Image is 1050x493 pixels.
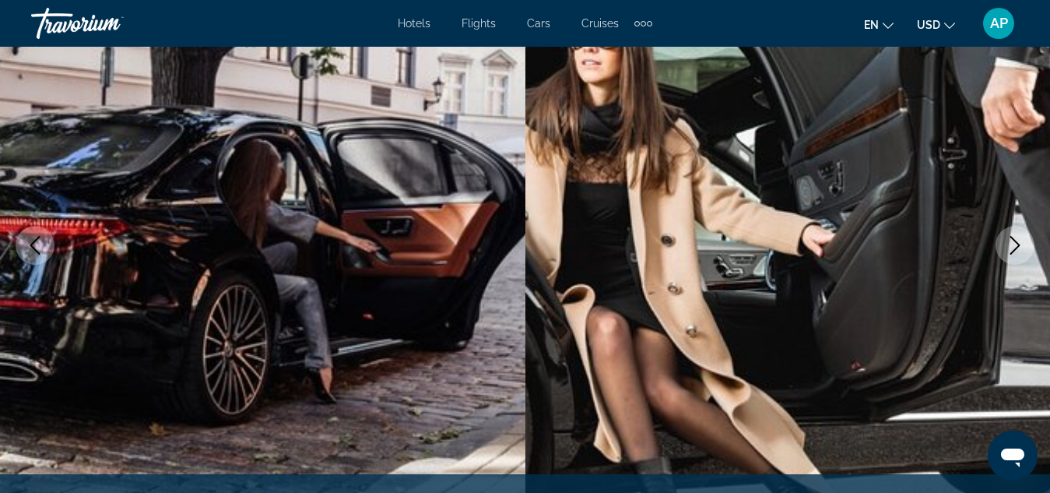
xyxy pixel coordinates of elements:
[16,226,54,265] button: Previous image
[996,226,1034,265] button: Next image
[864,13,894,36] button: Change language
[988,431,1038,481] iframe: Button to launch messaging window
[917,13,955,36] button: Change currency
[864,19,879,31] span: en
[527,17,550,30] a: Cars
[978,7,1019,40] button: User Menu
[462,17,496,30] a: Flights
[581,17,619,30] a: Cruises
[634,11,652,36] button: Extra navigation items
[398,17,430,30] a: Hotels
[990,16,1008,31] span: AP
[31,3,187,44] a: Travorium
[917,19,940,31] span: USD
